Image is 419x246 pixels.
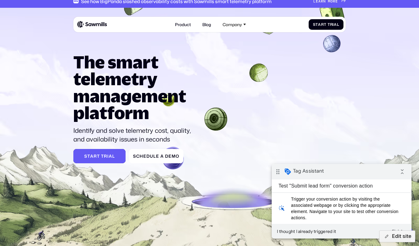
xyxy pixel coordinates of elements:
[379,230,415,242] button: Edit site
[309,19,343,30] a: StartTrial
[168,154,172,159] span: e
[124,2,137,14] i: Collapse debug badge
[90,154,94,159] span: a
[328,22,330,26] span: T
[219,19,249,30] div: Company
[136,154,140,159] span: c
[324,22,326,26] span: t
[313,22,316,26] span: S
[5,38,15,51] i: web_traffic
[101,154,104,159] span: T
[97,154,100,159] span: t
[129,149,183,163] a: ScheduleaDemo
[84,154,87,159] span: S
[73,126,195,144] p: Identify and solve telemetry cost, quality, and availability issues in seconds
[150,154,153,159] span: u
[337,22,339,26] span: l
[333,22,334,26] span: i
[156,154,159,159] span: e
[143,154,146,159] span: e
[176,154,179,159] span: o
[315,22,318,26] span: t
[318,22,321,26] span: a
[153,154,156,159] span: l
[172,19,194,30] a: Product
[2,62,67,73] button: I thought I already triggered it
[109,154,112,159] span: a
[334,22,337,26] span: a
[73,53,195,121] h1: The smart telemetry management platform
[107,154,109,159] span: i
[21,4,52,10] span: Tag Assistant
[172,154,176,159] span: m
[199,19,214,30] a: Blog
[223,22,242,27] div: Company
[165,154,168,159] span: D
[140,154,143,159] span: h
[104,154,107,159] span: r
[133,154,136,159] span: S
[115,62,137,73] button: Finish
[19,32,130,57] span: Trigger your conversion action by visiting the associated webpage or by clicking the appropriate ...
[146,154,150,159] span: d
[94,154,97,159] span: r
[321,22,324,26] span: r
[112,154,115,159] span: l
[160,154,164,159] span: a
[87,154,90,159] span: t
[330,22,333,26] span: r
